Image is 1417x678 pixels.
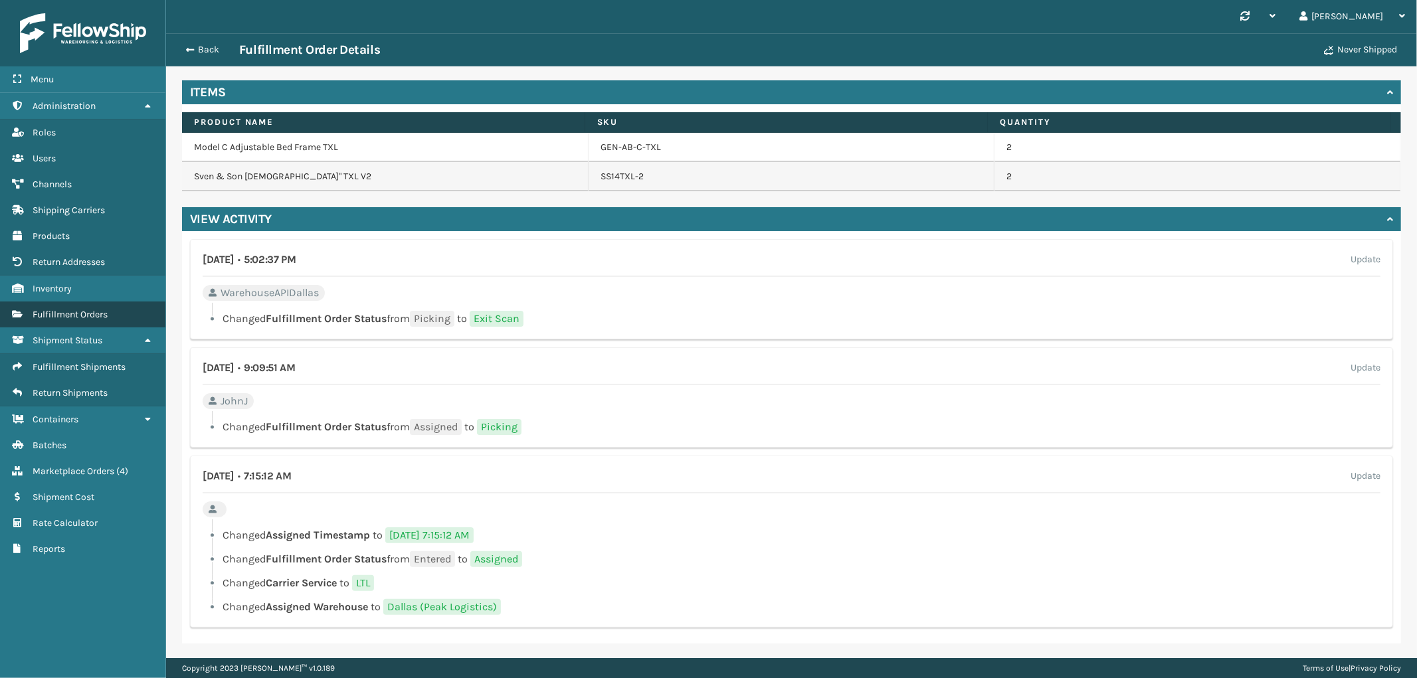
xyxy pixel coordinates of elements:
span: Picking [477,419,521,435]
span: LTL [352,575,374,591]
span: • [238,362,240,374]
h4: [DATE] 9:09:51 AM [203,360,295,376]
span: Batches [33,440,66,451]
div: | [1303,658,1401,678]
label: Product Name [194,116,573,128]
span: Users [33,153,56,164]
span: Fulfillment Order Status [266,420,387,433]
span: Fulfillment Order Status [266,552,387,565]
a: SS14TXL-2 [601,170,644,183]
span: Return Addresses [33,256,105,268]
span: Fulfillment Shipments [33,361,126,373]
span: Assigned Timestamp [266,529,370,541]
span: [DATE] 7:15:12 AM [385,527,474,543]
span: Fulfillment Orders [33,309,108,320]
h4: [DATE] 7:15:12 AM [203,468,291,484]
span: Administration [33,100,96,112]
span: Assigned [410,419,462,435]
td: Sven & Son [DEMOGRAPHIC_DATA]" TXL V2 [182,162,589,191]
label: SKU [597,116,976,128]
span: Rate Calculator [33,517,98,529]
label: Update [1351,252,1380,268]
span: Carrier Service [266,576,337,589]
li: Changed to [203,527,1380,543]
span: WarehouseAPIDallas [221,285,319,301]
h4: [DATE] 5:02:37 PM [203,252,296,268]
li: Changed to [203,575,1380,591]
span: Shipping Carriers [33,205,105,216]
a: GEN-AB-C-TXL [601,141,661,154]
label: Quantity [1000,116,1378,128]
span: Shipment Status [33,335,102,346]
span: Entered [410,551,455,567]
span: Reports [33,543,65,554]
a: Privacy Policy [1351,663,1401,673]
img: logo [20,13,146,53]
td: Model C Adjustable Bed Frame TXL [182,133,589,162]
span: Fulfillment Order Status [266,312,387,325]
span: Menu [31,74,54,85]
span: Dallas (Peak Logistics) [383,599,501,615]
button: Back [178,44,239,56]
span: Shipment Cost [33,491,94,503]
li: Changed to [203,599,1380,615]
span: • [238,470,240,482]
h4: View Activity [190,211,272,227]
i: Never Shipped [1324,46,1333,55]
span: Containers [33,414,78,425]
h4: Items [190,84,226,100]
span: Return Shipments [33,387,108,398]
span: Roles [33,127,56,138]
span: Assigned [470,551,522,567]
label: Update [1351,360,1380,376]
span: Picking [410,311,454,327]
p: Copyright 2023 [PERSON_NAME]™ v 1.0.189 [182,658,335,678]
label: Update [1351,468,1380,484]
span: • [238,254,240,266]
span: Channels [33,179,72,190]
span: ( 4 ) [116,466,128,477]
h3: Fulfillment Order Details [239,42,380,58]
td: 2 [994,133,1401,162]
td: 2 [994,162,1401,191]
li: Changed from to [203,419,1380,435]
span: JohnJ [221,393,248,409]
button: Never Shipped [1316,37,1405,63]
span: Products [33,230,70,242]
span: Assigned Warehouse [266,600,368,613]
span: Exit Scan [470,311,523,327]
span: Marketplace Orders [33,466,114,477]
a: Terms of Use [1303,663,1349,673]
li: Changed from to [203,311,1380,327]
span: Inventory [33,283,72,294]
li: Changed from to [203,551,1380,567]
